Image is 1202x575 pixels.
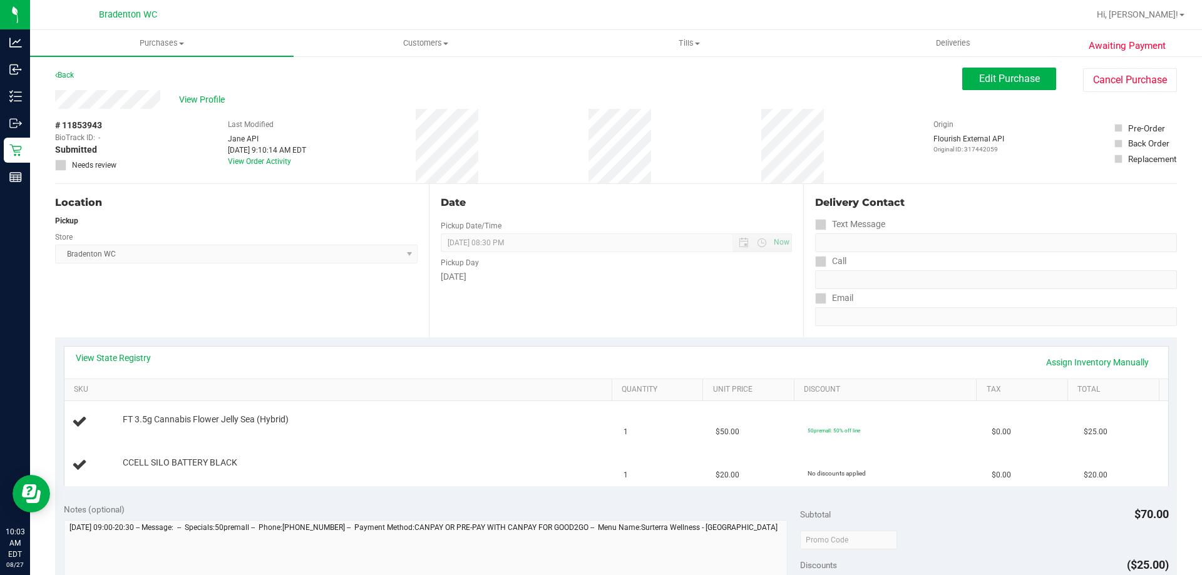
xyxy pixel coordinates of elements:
span: $50.00 [716,426,739,438]
label: Pickup Day [441,257,479,268]
span: $70.00 [1134,507,1169,521]
div: Pre-Order [1128,122,1165,135]
span: Awaiting Payment [1089,39,1166,53]
div: Flourish External API [933,133,1004,154]
div: Jane API [228,133,306,145]
a: Deliveries [821,30,1085,56]
label: Email [815,289,853,307]
span: $0.00 [992,469,1011,481]
span: 1 [624,469,628,481]
a: Tax [987,385,1063,395]
inline-svg: Outbound [9,117,22,130]
span: $20.00 [1084,469,1107,481]
span: Needs review [72,160,116,171]
a: Purchases [30,30,294,56]
input: Format: (999) 999-9999 [815,233,1177,252]
label: Origin [933,119,953,130]
span: ($25.00) [1127,558,1169,571]
p: 10:03 AM EDT [6,526,24,560]
p: 08/27 [6,560,24,569]
inline-svg: Reports [9,171,22,183]
a: Customers [294,30,557,56]
a: Assign Inventory Manually [1038,352,1157,373]
span: Purchases [30,38,294,49]
span: Bradenton WC [99,9,157,20]
label: Text Message [815,215,885,233]
label: Pickup Date/Time [441,220,501,232]
span: BioTrack ID: [55,132,95,143]
a: Total [1077,385,1154,395]
span: Hi, [PERSON_NAME]! [1097,9,1178,19]
span: $0.00 [992,426,1011,438]
a: View State Registry [76,352,151,364]
div: Delivery Contact [815,195,1177,210]
a: Discount [804,385,972,395]
strong: Pickup [55,216,78,225]
label: Call [815,252,846,270]
span: - [98,132,100,143]
a: Back [55,71,74,79]
a: View Order Activity [228,157,291,166]
button: Edit Purchase [962,68,1056,90]
a: Tills [557,30,821,56]
iframe: Resource center [13,475,50,512]
div: [DATE] 9:10:14 AM EDT [228,145,306,156]
span: Subtotal [800,509,831,519]
div: Date [441,195,791,210]
div: [DATE] [441,270,791,283]
span: 50premall: 50% off line [808,427,860,434]
inline-svg: Inventory [9,90,22,103]
span: $25.00 [1084,426,1107,438]
span: Tills [558,38,820,49]
span: $20.00 [716,469,739,481]
a: Unit Price [713,385,789,395]
a: Quantity [622,385,698,395]
inline-svg: Inbound [9,63,22,76]
span: # 11853943 [55,119,102,132]
span: Submitted [55,143,97,156]
inline-svg: Retail [9,144,22,156]
span: View Profile [179,93,229,106]
a: SKU [74,385,607,395]
span: 1 [624,426,628,438]
p: Original ID: 317442059 [933,145,1004,154]
span: Customers [294,38,557,49]
input: Format: (999) 999-9999 [815,270,1177,289]
inline-svg: Analytics [9,36,22,49]
input: Promo Code [800,531,897,549]
span: No discounts applied [808,470,866,477]
label: Store [55,232,73,243]
button: Cancel Purchase [1083,68,1177,92]
span: CCELL SILO BATTERY BLACK [123,457,237,469]
span: Notes (optional) [64,504,125,514]
div: Replacement [1128,153,1176,165]
div: Location [55,195,418,210]
div: Back Order [1128,137,1169,150]
span: FT 3.5g Cannabis Flower Jelly Sea (Hybrid) [123,414,289,425]
span: Deliveries [919,38,987,49]
label: Last Modified [228,119,274,130]
span: Edit Purchase [979,73,1040,84]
